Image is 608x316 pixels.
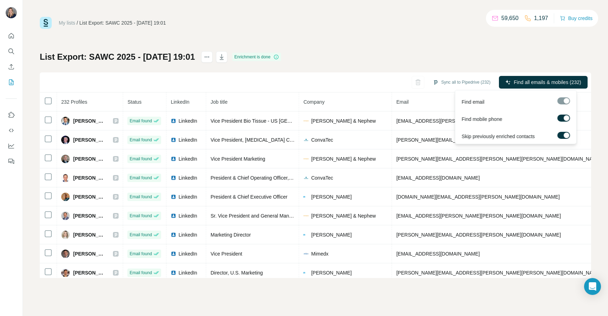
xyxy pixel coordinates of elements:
span: ConvaTec [311,174,333,181]
span: 232 Profiles [61,99,87,105]
span: Sr. Vice President and General Manager US Sports Medicine [210,213,344,219]
span: [PERSON_NAME] [73,250,106,257]
button: Feedback [6,155,17,168]
span: Email found [129,175,152,181]
span: [PERSON_NAME][EMAIL_ADDRESS][PERSON_NAME][PERSON_NAME][DOMAIN_NAME] [396,156,601,162]
span: LinkedIn [178,231,197,238]
span: Director, U.S. Marketing [210,270,263,276]
span: Job title [210,99,227,105]
span: Email found [129,213,152,219]
span: [EMAIL_ADDRESS][PERSON_NAME][PERSON_NAME][DOMAIN_NAME] [396,118,561,124]
img: company-logo [303,156,309,162]
img: company-logo [303,175,309,181]
img: company-logo [303,213,309,219]
span: Email found [129,118,152,124]
span: [PERSON_NAME] & Nephew [311,212,376,219]
button: actions [201,51,213,63]
span: [PERSON_NAME][EMAIL_ADDRESS][PERSON_NAME][DOMAIN_NAME] [396,137,561,143]
img: Avatar [61,269,70,277]
img: Avatar [6,7,17,18]
span: [PERSON_NAME] [73,136,106,143]
span: Vice President, [MEDICAL_DATA] Care, [GEOGRAPHIC_DATA] [210,137,351,143]
span: Status [127,99,141,105]
span: [PERSON_NAME] [73,155,106,162]
img: LinkedIn logo [171,137,176,143]
button: Enrich CSV [6,60,17,73]
span: [EMAIL_ADDRESS][DOMAIN_NAME] [396,251,480,257]
span: LinkedIn [178,155,197,162]
span: LinkedIn [178,117,197,124]
span: Email found [129,194,152,200]
span: President & Chief Executive Officer [210,194,287,200]
span: LinkedIn [178,269,197,276]
span: [DOMAIN_NAME][EMAIL_ADDRESS][PERSON_NAME][DOMAIN_NAME] [396,194,559,200]
span: [PERSON_NAME] [311,231,351,238]
span: LinkedIn [178,250,197,257]
span: [PERSON_NAME][EMAIL_ADDRESS][PERSON_NAME][DOMAIN_NAME] [396,232,561,238]
img: company-logo [303,251,309,257]
h1: List Export: SAWC 2025 - [DATE] 19:01 [40,51,195,63]
span: LinkedIn [178,212,197,219]
button: Find all emails & mobiles (232) [499,76,588,89]
img: Avatar [61,136,70,144]
img: Avatar [61,155,70,163]
span: Company [303,99,324,105]
span: Find mobile phone [462,116,502,123]
img: Avatar [61,174,70,182]
img: Avatar [61,212,70,220]
span: Mimedx [311,250,328,257]
img: LinkedIn logo [171,156,176,162]
p: 1,197 [534,14,548,22]
span: [EMAIL_ADDRESS][PERSON_NAME][PERSON_NAME][DOMAIN_NAME] [396,213,561,219]
img: LinkedIn logo [171,213,176,219]
span: [PERSON_NAME] [73,117,106,124]
button: Dashboard [6,140,17,152]
span: Marketing Director [210,232,251,238]
img: LinkedIn logo [171,194,176,200]
img: LinkedIn logo [171,251,176,257]
span: Vice President [210,251,242,257]
img: LinkedIn logo [171,270,176,276]
span: Skip previously enriched contacts [462,133,535,140]
img: Surfe Logo [40,17,52,29]
span: [EMAIL_ADDRESS][DOMAIN_NAME] [396,175,480,181]
span: Vice President Bio Tissue - US [GEOGRAPHIC_DATA] [210,118,330,124]
img: company-logo [303,118,309,124]
button: My lists [6,76,17,89]
span: Email found [129,156,152,162]
img: LinkedIn logo [171,175,176,181]
span: Vice President Marketing [210,156,265,162]
button: Quick start [6,30,17,42]
button: Sync all to Pipedrive (232) [428,77,495,88]
button: Search [6,45,17,58]
span: ConvaTec [311,136,333,143]
span: [PERSON_NAME] [73,212,106,219]
img: Avatar [61,117,70,125]
span: Find email [462,98,484,105]
div: Enrichment is done [232,53,281,61]
img: Avatar [61,250,70,258]
a: My lists [59,20,75,26]
span: Email found [129,270,152,276]
img: Avatar [61,231,70,239]
button: Use Surfe on LinkedIn [6,109,17,121]
span: LinkedIn [171,99,189,105]
span: [PERSON_NAME] [311,193,351,200]
span: LinkedIn [178,136,197,143]
div: List Export: SAWC 2025 - [DATE] 19:01 [80,19,166,26]
img: LinkedIn logo [171,232,176,238]
span: [PERSON_NAME] [73,174,106,181]
li: / [77,19,78,26]
span: [PERSON_NAME] [73,231,106,238]
span: [PERSON_NAME] [73,269,106,276]
button: Use Surfe API [6,124,17,137]
span: Email found [129,137,152,143]
img: company-logo [303,234,309,236]
span: Find all emails & mobiles (232) [514,79,581,86]
span: Email found [129,232,152,238]
img: company-logo [303,272,309,273]
div: Open Intercom Messenger [584,278,601,295]
img: Avatar [61,193,70,201]
img: company-logo [303,137,309,143]
span: [PERSON_NAME] [311,269,351,276]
